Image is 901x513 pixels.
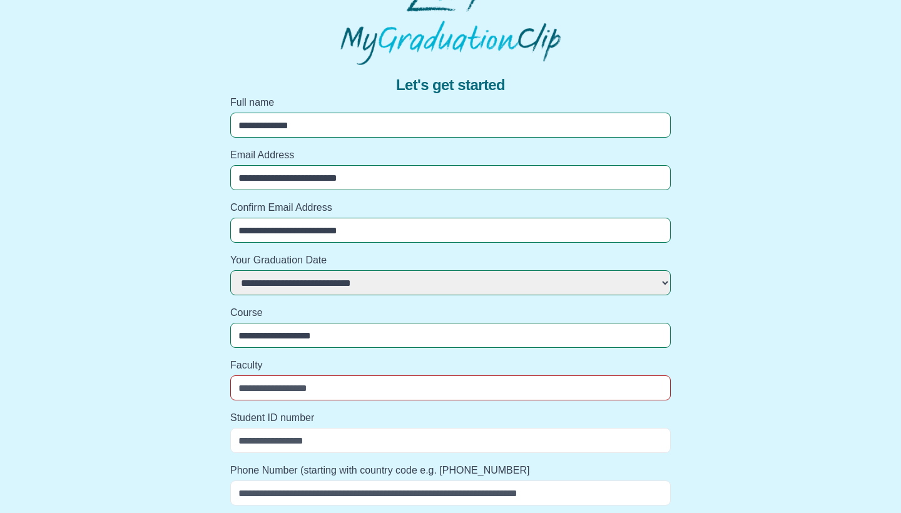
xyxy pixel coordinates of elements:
[396,75,505,95] span: Let's get started
[230,410,671,425] label: Student ID number
[230,253,671,268] label: Your Graduation Date
[230,95,671,110] label: Full name
[230,148,671,163] label: Email Address
[230,200,671,215] label: Confirm Email Address
[230,463,671,478] label: Phone Number (starting with country code e.g. [PHONE_NUMBER]
[230,358,671,373] label: Faculty
[230,305,671,320] label: Course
